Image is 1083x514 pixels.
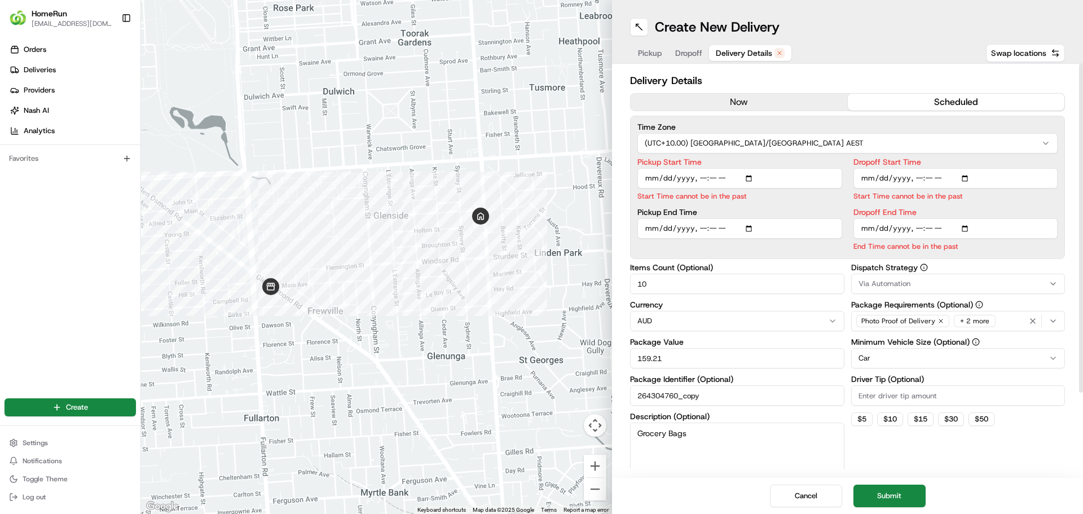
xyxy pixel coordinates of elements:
span: Photo Proof of Delivery [861,317,935,326]
label: Items Count (Optional) [630,263,844,271]
div: Start new chat [38,108,185,119]
button: Create [5,398,136,416]
p: Start Time cannot be in the past [637,191,842,201]
a: Deliveries [5,61,140,79]
button: $10 [877,412,903,426]
button: Zoom in [584,455,606,477]
label: Description (Optional) [630,412,844,420]
h2: Delivery Details [630,73,1065,89]
span: Pylon [112,191,137,200]
label: Currency [630,301,844,309]
textarea: Grocery Bags [630,423,844,486]
div: 💻 [95,165,104,174]
button: Swap locations [986,44,1065,62]
label: Dispatch Strategy [851,263,1066,271]
span: Nash AI [24,106,49,116]
span: Toggle Theme [23,475,68,484]
a: Report a map error [563,507,609,513]
button: Start new chat [192,111,205,125]
a: Nash AI [5,102,140,120]
a: 💻API Documentation [91,159,186,179]
div: 📗 [11,165,20,174]
p: Start Time cannot be in the past [853,191,1058,201]
label: Minimum Vehicle Size (Optional) [851,338,1066,346]
span: Delivery Details [716,47,772,59]
label: Package Identifier (Optional) [630,375,844,383]
p: End Time cannot be in the past [853,241,1058,252]
button: Keyboard shortcuts [417,506,466,514]
button: HomeRun [32,8,67,19]
span: Via Automation [859,279,910,289]
button: Minimum Vehicle Size (Optional) [972,338,980,346]
img: Google [144,499,181,514]
button: Submit [853,485,926,507]
span: Deliveries [24,65,56,75]
label: Package Requirements (Optional) [851,301,1066,309]
span: Notifications [23,456,62,465]
div: Favorites [5,150,136,168]
img: HomeRun [9,9,27,27]
span: Analytics [24,126,55,136]
button: Zoom out [584,478,606,500]
input: Enter package identifier [630,385,844,406]
button: Photo Proof of Delivery+ 2 more [851,311,1066,331]
button: Cancel [770,485,842,507]
span: Knowledge Base [23,164,86,175]
span: Swap locations [991,47,1046,59]
button: Package Requirements (Optional) [975,301,983,309]
a: Powered byPylon [80,191,137,200]
span: Create [66,402,88,412]
button: Dispatch Strategy [920,263,928,271]
button: $5 [851,412,873,426]
span: Settings [23,438,48,447]
label: Pickup Start Time [637,158,842,166]
label: Driver Tip (Optional) [851,375,1066,383]
button: scheduled [848,94,1065,111]
span: Log out [23,493,46,502]
button: $50 [968,412,994,426]
button: Settings [5,435,136,451]
label: Pickup End Time [637,208,842,216]
input: Enter driver tip amount [851,385,1066,406]
div: We're available if you need us! [38,119,143,128]
img: Nash [11,11,34,34]
img: 1736555255976-a54dd68f-1ca7-489b-9aae-adbdc363a1c4 [11,108,32,128]
a: Orders [5,41,140,59]
label: Dropoff Start Time [853,158,1058,166]
span: Orders [24,45,46,55]
input: Enter package value [630,348,844,368]
span: Dropoff [675,47,702,59]
span: Providers [24,85,55,95]
a: Terms [541,507,557,513]
input: Enter number of items [630,274,844,294]
button: HomeRunHomeRun[EMAIL_ADDRESS][DOMAIN_NAME] [5,5,117,32]
button: $30 [938,412,964,426]
a: Open this area in Google Maps (opens a new window) [144,499,181,514]
a: Analytics [5,122,140,140]
span: Pickup [638,47,662,59]
button: [EMAIL_ADDRESS][DOMAIN_NAME] [32,19,112,28]
button: Notifications [5,453,136,469]
button: $15 [908,412,934,426]
p: Welcome 👋 [11,45,205,63]
button: Map camera controls [584,414,606,437]
button: now [631,94,848,111]
button: Log out [5,489,136,505]
label: Package Value [630,338,844,346]
h1: Create New Delivery [655,18,780,36]
input: Clear [29,73,186,85]
a: 📗Knowledge Base [7,159,91,179]
span: API Documentation [107,164,181,175]
label: Dropoff End Time [853,208,1058,216]
div: + 2 more [954,315,996,327]
span: Map data ©2025 Google [473,507,534,513]
button: Toggle Theme [5,471,136,487]
a: Providers [5,81,140,99]
label: Time Zone [637,123,1058,131]
button: Via Automation [851,274,1066,294]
